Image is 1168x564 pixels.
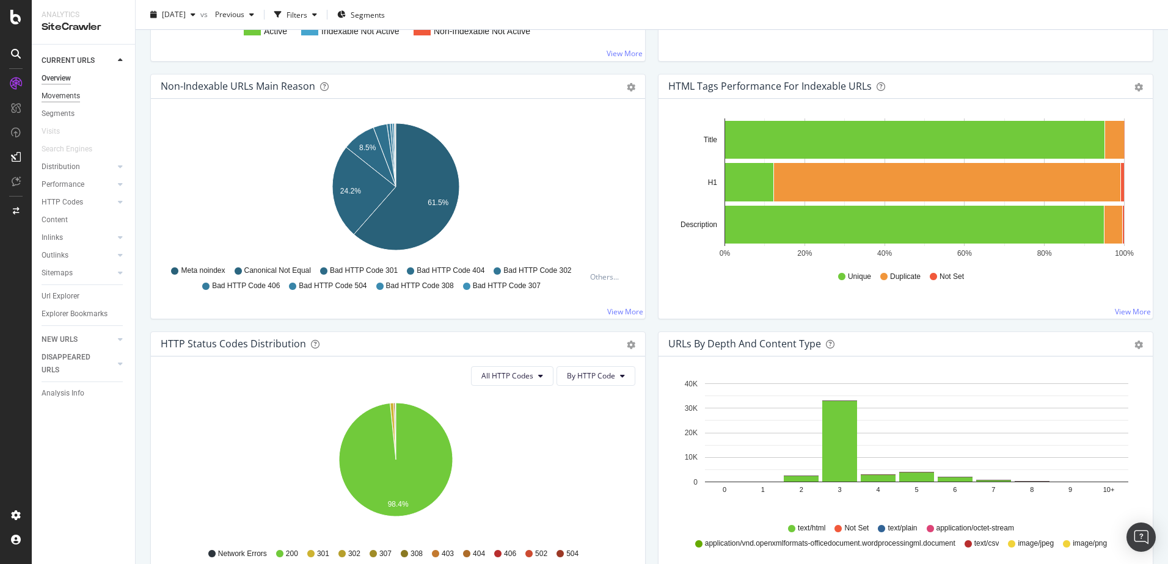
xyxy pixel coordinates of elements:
div: Url Explorer [42,290,79,303]
span: Bad HTTP Code 404 [417,266,484,276]
span: Unique [848,272,871,282]
text: 10K [685,453,698,461]
div: DISAPPEARED URLS [42,351,103,377]
a: Visits [42,125,72,138]
span: 301 [317,549,329,559]
a: Segments [42,107,126,120]
text: 20K [685,428,698,437]
button: Previous [210,5,259,24]
div: gear [627,341,635,349]
span: Not Set [940,272,964,282]
a: View More [607,48,643,59]
a: Sitemaps [42,267,114,280]
span: Bad HTTP Code 308 [386,281,454,291]
span: application/octet-stream [936,523,1014,533]
span: Canonical Not Equal [244,266,311,276]
svg: A chart. [668,376,1139,518]
button: All HTTP Codes [471,366,553,386]
span: vs [200,9,210,20]
span: All HTTP Codes [481,371,533,381]
div: Others... [590,272,624,282]
div: Sitemaps [42,267,73,280]
div: Segments [42,107,75,120]
span: image/png [1073,538,1107,549]
a: Distribution [42,161,114,173]
span: 307 [379,549,392,559]
span: 403 [442,549,454,559]
span: 308 [411,549,423,559]
text: 6 [953,486,957,493]
text: 40K [685,380,698,388]
div: Distribution [42,161,80,173]
div: Non-Indexable URLs Main Reason [161,80,315,92]
text: 9 [1068,486,1072,493]
svg: A chart. [161,396,631,537]
text: Description [681,220,717,229]
text: Indexable Not Active [321,26,400,36]
a: View More [607,306,643,317]
text: 61.5% [428,198,448,207]
div: Overview [42,72,71,85]
text: 5 [914,486,918,493]
a: HTTP Codes [42,196,114,209]
div: Open Intercom Messenger [1126,522,1156,552]
div: Performance [42,178,84,191]
button: Filters [269,5,322,24]
a: Search Engines [42,143,104,156]
span: 502 [535,549,547,559]
div: Movements [42,90,80,103]
a: NEW URLS [42,333,114,346]
svg: A chart. [668,118,1139,260]
button: [DATE] [145,5,200,24]
text: 2 [800,486,803,493]
text: 8 [1030,486,1034,493]
text: 98.4% [388,499,409,508]
span: 2025 Sep. 16th [162,9,186,20]
button: Segments [332,5,390,24]
a: Overview [42,72,126,85]
div: Outlinks [42,249,68,262]
a: Movements [42,90,126,103]
text: 0 [693,478,698,486]
text: 40% [877,249,892,258]
text: 1 [761,486,765,493]
text: 80% [1037,249,1052,258]
div: Analysis Info [42,387,84,400]
text: 100% [1115,249,1134,258]
div: Explorer Bookmarks [42,308,108,320]
span: 302 [348,549,360,559]
span: Previous [210,9,244,20]
span: 404 [473,549,485,559]
text: Active [264,26,287,36]
text: 0% [720,249,731,258]
div: NEW URLS [42,333,78,346]
div: SiteCrawler [42,20,125,34]
span: 406 [504,549,516,559]
span: Bad HTTP Code 301 [330,266,398,276]
text: 60% [957,249,972,258]
svg: A chart. [161,118,631,260]
div: Visits [42,125,60,138]
span: Network Errors [218,549,267,559]
div: CURRENT URLS [42,54,95,67]
span: Meta noindex [181,266,225,276]
span: text/plain [888,523,917,533]
a: Inlinks [42,231,114,244]
span: application/vnd.openxmlformats-officedocument.wordprocessingml.document [705,538,955,549]
text: 7 [991,486,995,493]
div: Content [42,214,68,226]
span: By HTTP Code [567,371,615,381]
span: image/jpeg [1018,538,1054,549]
a: Performance [42,178,114,191]
span: text/csv [974,538,999,549]
span: 200 [286,549,298,559]
a: Outlinks [42,249,114,262]
span: Duplicate [890,272,921,282]
a: Explorer Bookmarks [42,308,126,320]
div: Analytics [42,10,125,20]
a: CURRENT URLS [42,54,114,67]
span: Bad HTTP Code 406 [212,281,280,291]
